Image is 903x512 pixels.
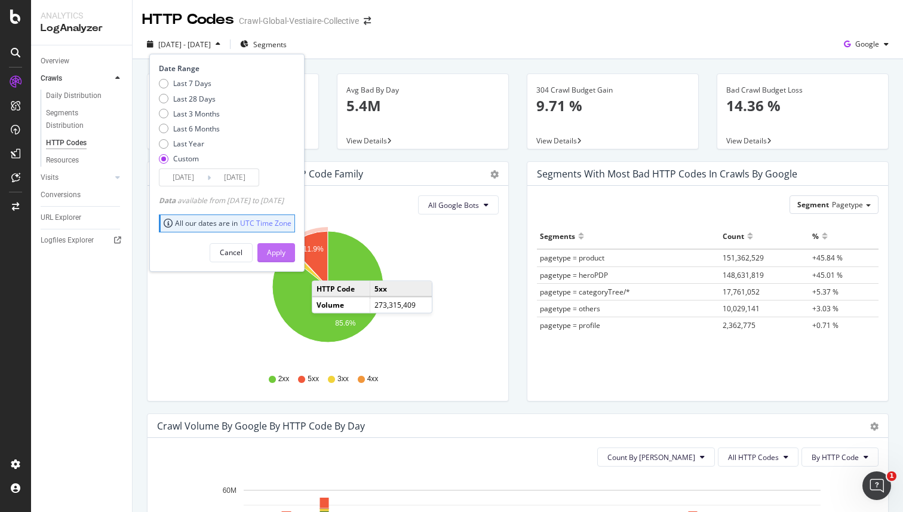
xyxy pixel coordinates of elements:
[157,420,365,432] div: Crawl Volume by google by HTTP Code by Day
[862,471,891,500] iframe: Intercom live chat
[159,63,292,73] div: Date Range
[812,452,859,462] span: By HTTP Code
[801,447,879,467] button: By HTTP Code
[428,200,479,210] span: All Google Bots
[312,297,370,312] td: Volume
[346,136,387,146] span: View Details
[142,10,234,30] div: HTTP Codes
[346,96,499,116] p: 5.4M
[726,96,879,116] p: 14.36 %
[173,154,199,164] div: Custom
[337,374,349,384] span: 3xx
[239,15,359,27] div: Crawl-Global-Vestiaire-Collective
[211,169,259,186] input: End Date
[278,374,290,384] span: 2xx
[164,218,291,228] div: All our dates are in
[540,226,575,246] div: Segments
[46,137,87,149] div: HTTP Codes
[41,22,122,35] div: LogAnalyzer
[839,35,893,54] button: Google
[220,247,242,257] div: Cancel
[723,320,755,330] span: 2,362,775
[312,281,370,297] td: HTTP Code
[812,287,838,297] span: +5.37 %
[726,136,767,146] span: View Details
[46,154,79,167] div: Resources
[159,109,220,119] div: Last 3 Months
[46,90,124,102] a: Daily Distribution
[159,195,177,206] span: Data
[540,303,600,314] span: pagetype = others
[235,35,291,54] button: Segments
[536,96,689,116] p: 9.71 %
[870,422,879,431] div: gear
[537,168,797,180] div: Segments with most bad HTTP codes in Crawls by google
[723,303,760,314] span: 10,029,141
[41,10,122,22] div: Analytics
[41,189,81,201] div: Conversions
[253,39,287,50] span: Segments
[41,171,59,184] div: Visits
[370,281,432,297] td: 5xx
[303,245,324,253] text: 11.9%
[142,35,225,54] button: [DATE] - [DATE]
[159,94,220,104] div: Last 28 Days
[173,94,216,104] div: Last 28 Days
[335,319,355,327] text: 85.6%
[240,218,291,228] a: UTC Time Zone
[41,211,124,224] a: URL Explorer
[832,200,863,210] span: Pagetype
[257,243,295,262] button: Apply
[41,234,124,247] a: Logfiles Explorer
[540,287,630,297] span: pagetype = categoryTree/*
[173,109,220,119] div: Last 3 Months
[887,471,896,481] span: 1
[812,253,843,263] span: +45.84 %
[540,270,608,280] span: pagetype = heroPDP
[46,107,124,132] a: Segments Distribution
[370,297,432,312] td: 273,315,409
[490,170,499,179] div: gear
[157,224,499,363] svg: A chart.
[41,55,124,68] a: Overview
[797,200,829,210] span: Segment
[46,107,112,132] div: Segments Distribution
[210,243,253,262] button: Cancel
[367,374,379,384] span: 4xx
[418,195,499,214] button: All Google Bots
[173,124,220,134] div: Last 6 Months
[41,189,124,201] a: Conversions
[159,169,207,186] input: Start Date
[718,447,798,467] button: All HTTP Codes
[597,447,715,467] button: Count By [PERSON_NAME]
[723,270,764,280] span: 148,631,819
[267,247,285,257] div: Apply
[159,195,284,206] div: available from [DATE] to [DATE]
[346,85,499,96] div: Avg Bad By Day
[173,78,211,88] div: Last 7 Days
[159,139,220,149] div: Last Year
[41,234,94,247] div: Logfiles Explorer
[540,253,604,263] span: pagetype = product
[159,124,220,134] div: Last 6 Months
[364,17,371,25] div: arrow-right-arrow-left
[41,211,81,224] div: URL Explorer
[723,287,760,297] span: 17,761,052
[812,320,838,330] span: +0.71 %
[158,39,211,50] span: [DATE] - [DATE]
[728,452,779,462] span: All HTTP Codes
[812,270,843,280] span: +45.01 %
[607,452,695,462] span: Count By Day
[536,136,577,146] span: View Details
[223,486,236,495] text: 60M
[536,85,689,96] div: 304 Crawl Budget Gain
[855,39,879,49] span: Google
[812,226,819,246] div: %
[726,85,879,96] div: Bad Crawl Budget Loss
[41,72,62,85] div: Crawls
[41,171,112,184] a: Visits
[41,55,69,68] div: Overview
[540,320,600,330] span: pagetype = profile
[159,78,220,88] div: Last 7 Days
